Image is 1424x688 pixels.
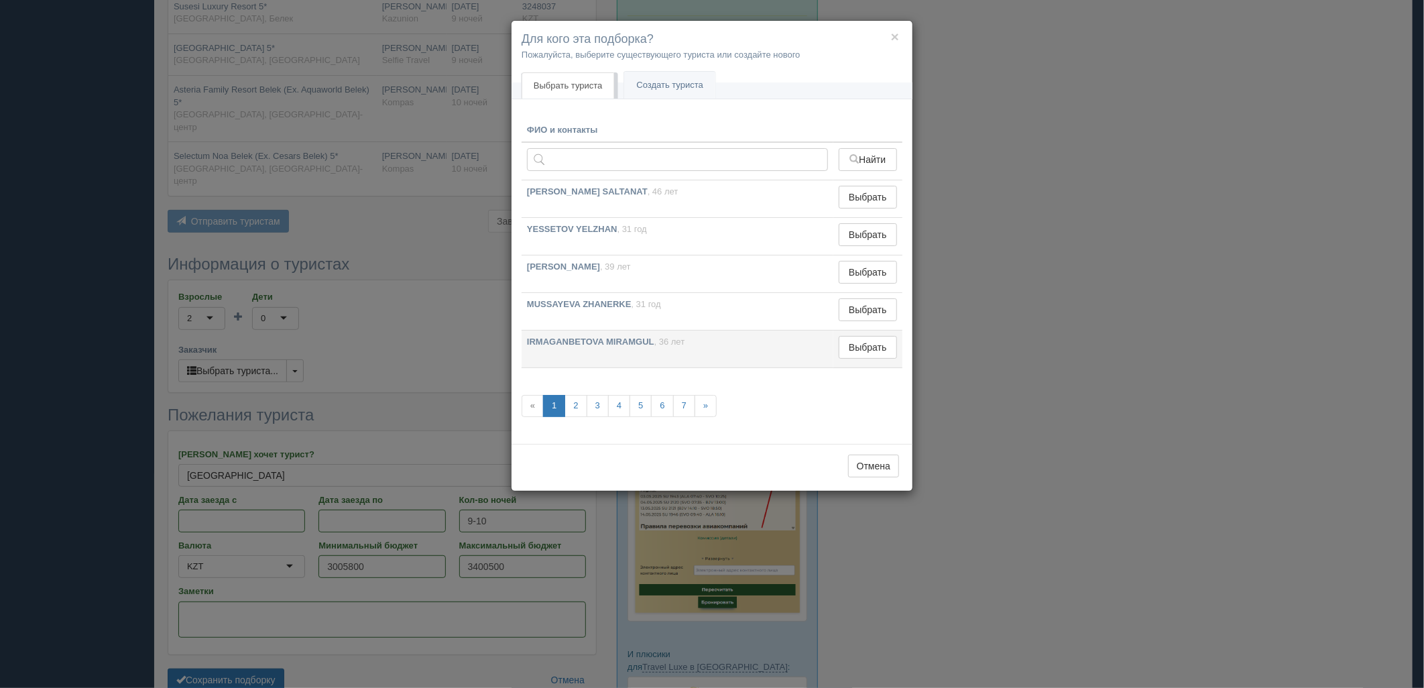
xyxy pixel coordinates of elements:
[543,395,565,417] a: 1
[654,337,685,347] span: , 36 лет
[600,262,631,272] span: , 39 лет
[608,395,630,417] a: 4
[527,224,617,234] b: YESSETOV YELZHAN
[522,119,833,143] th: ФИО и контакты
[695,395,717,417] a: »
[527,337,654,347] b: IRMAGANBETOVA MIRAMGUL
[839,298,897,321] button: Выбрать
[648,186,678,196] span: , 46 лет
[651,395,673,417] a: 6
[891,30,899,44] button: ×
[839,336,897,359] button: Выбрать
[522,48,902,61] p: Пожалуйста, выберите существующего туриста или создайте нового
[848,455,899,477] button: Отмена
[839,186,897,209] button: Выбрать
[527,299,632,309] b: MUSSAYEVA ZHANERKE
[632,299,661,309] span: , 31 год
[617,224,647,234] span: , 31 год
[839,148,897,171] button: Найти
[587,395,609,417] a: 3
[839,223,897,246] button: Выбрать
[630,395,652,417] a: 5
[527,186,648,196] b: [PERSON_NAME] SALTANAT
[673,395,695,417] a: 7
[522,395,544,417] span: «
[527,148,828,171] input: Поиск по ФИО, паспорту или контактам
[527,262,600,272] b: [PERSON_NAME]
[624,72,715,99] a: Создать туриста
[839,261,897,284] button: Выбрать
[522,72,614,99] a: Выбрать туриста
[522,31,902,48] h4: Для кого эта подборка?
[565,395,587,417] a: 2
